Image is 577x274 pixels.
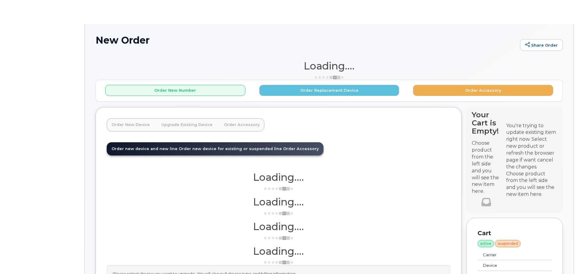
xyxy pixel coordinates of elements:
[107,118,155,131] a: Order New Device
[179,146,282,151] span: Order new device for existing or suspended line
[413,85,553,96] button: Order Accessory
[263,186,294,191] img: ajax-loader-3a6953c30dc77f0bf724df975f13086db4f4c1262e45940f03d1251963f1bf2e.gif
[478,240,494,247] div: active
[259,85,399,96] button: Order Replacement Device
[112,146,178,151] span: Order new device and new line
[107,221,450,232] h1: Loading....
[495,240,521,247] div: suspended
[107,172,450,183] h1: Loading....
[107,246,450,257] h1: Loading....
[96,35,517,45] h1: New Order
[283,146,319,151] span: Order Accessory
[506,171,557,198] div: Choose product from the left side and you will see the new item here.
[263,211,294,216] img: ajax-loader-3a6953c30dc77f0bf724df975f13086db4f4c1262e45940f03d1251963f1bf2e.gif
[478,250,538,260] td: Carrier
[478,229,552,238] p: Cart
[96,60,563,71] h1: Loading....
[472,111,501,135] h4: Your Cart is Empty!
[472,140,501,195] p: Choose product from the left side and you will see the new item here.
[478,260,538,271] td: Device
[520,39,563,51] a: Share Order
[219,118,264,131] a: Order Accessory
[314,75,344,80] img: ajax-loader-3a6953c30dc77f0bf724df975f13086db4f4c1262e45940f03d1251963f1bf2e.gif
[105,85,245,96] button: Order New Number
[263,260,294,265] img: ajax-loader-3a6953c30dc77f0bf724df975f13086db4f4c1262e45940f03d1251963f1bf2e.gif
[506,122,557,171] div: You're trying to update existing item right now. Select new product or refresh the browser page i...
[156,118,217,131] a: Upgrade Existing Device
[263,236,294,240] img: ajax-loader-3a6953c30dc77f0bf724df975f13086db4f4c1262e45940f03d1251963f1bf2e.gif
[107,196,450,207] h1: Loading....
